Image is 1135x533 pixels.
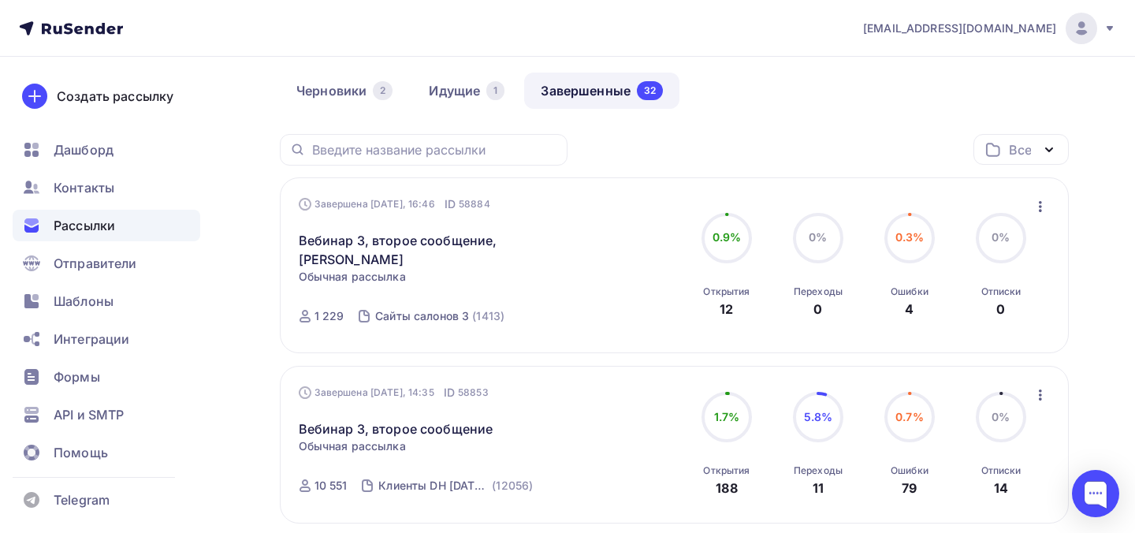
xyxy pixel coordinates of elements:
span: Интеграции [54,330,129,348]
button: Все [973,134,1069,165]
div: Завершена [DATE], 16:46 [299,196,490,212]
div: 0 [996,300,1005,319]
span: 0.3% [895,230,925,244]
div: 10 551 [314,478,348,494]
div: Открытия [703,285,750,298]
a: Отправители [13,248,200,279]
a: Формы [13,361,200,393]
span: 5.8% [804,410,833,423]
span: Формы [54,367,100,386]
a: [EMAIL_ADDRESS][DOMAIN_NAME] [863,13,1116,44]
input: Введите название рассылки [312,141,558,158]
div: Отписки [981,464,1021,477]
span: Обычная рассылка [299,269,406,285]
div: 79 [902,479,917,498]
div: Переходы [794,464,843,477]
div: Сайты салонов 3 [375,308,469,324]
span: Помощь [54,443,108,462]
span: ID [444,385,455,401]
div: 11 [813,479,824,498]
a: Дашборд [13,134,200,166]
div: Ошибки [891,464,928,477]
span: Telegram [54,490,110,509]
a: Идущие1 [412,73,521,109]
span: 0% [992,230,1010,244]
a: Клиенты DH [DATE] (3 вариант) (12056) [377,473,534,498]
div: Клиенты DH [DATE] (3 вариант) [378,478,489,494]
span: Отправители [54,254,137,273]
a: Сайты салонов 3 (1413) [374,304,506,329]
span: Шаблоны [54,292,113,311]
span: 0.7% [895,410,924,423]
a: Шаблоны [13,285,200,317]
span: 0.9% [713,230,742,244]
div: 12 [720,300,733,319]
div: 14 [994,479,1008,498]
span: 0% [992,410,1010,423]
div: 1 229 [314,308,344,324]
span: 1.7% [714,410,740,423]
a: Рассылки [13,210,200,241]
a: Вебинар 3, второе сообщение [299,419,493,438]
span: ID [445,196,456,212]
div: 1 [486,81,504,100]
span: Рассылки [54,216,115,235]
a: Черновики2 [280,73,409,109]
a: Вебинар 3, второе сообщение, [PERSON_NAME] [299,231,569,269]
span: 0% [809,230,827,244]
div: Все [1009,140,1031,159]
div: Создать рассылку [57,87,173,106]
div: Ошибки [891,285,928,298]
span: API и SMTP [54,405,124,424]
div: 32 [637,81,663,100]
a: Контакты [13,172,200,203]
a: Завершенные32 [524,73,679,109]
div: 2 [373,81,393,100]
span: Контакты [54,178,114,197]
div: (12056) [492,478,533,494]
div: 188 [716,479,737,498]
span: Обычная рассылка [299,438,406,454]
span: [EMAIL_ADDRESS][DOMAIN_NAME] [863,20,1056,36]
span: Дашборд [54,140,113,159]
div: Отписки [981,285,1021,298]
div: 4 [905,300,914,319]
div: Завершена [DATE], 14:35 [299,385,489,401]
div: 0 [813,300,822,319]
div: Открытия [703,464,750,477]
span: 58884 [459,196,490,212]
span: 58853 [458,385,489,401]
div: Переходы [794,285,843,298]
div: (1413) [472,308,504,324]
